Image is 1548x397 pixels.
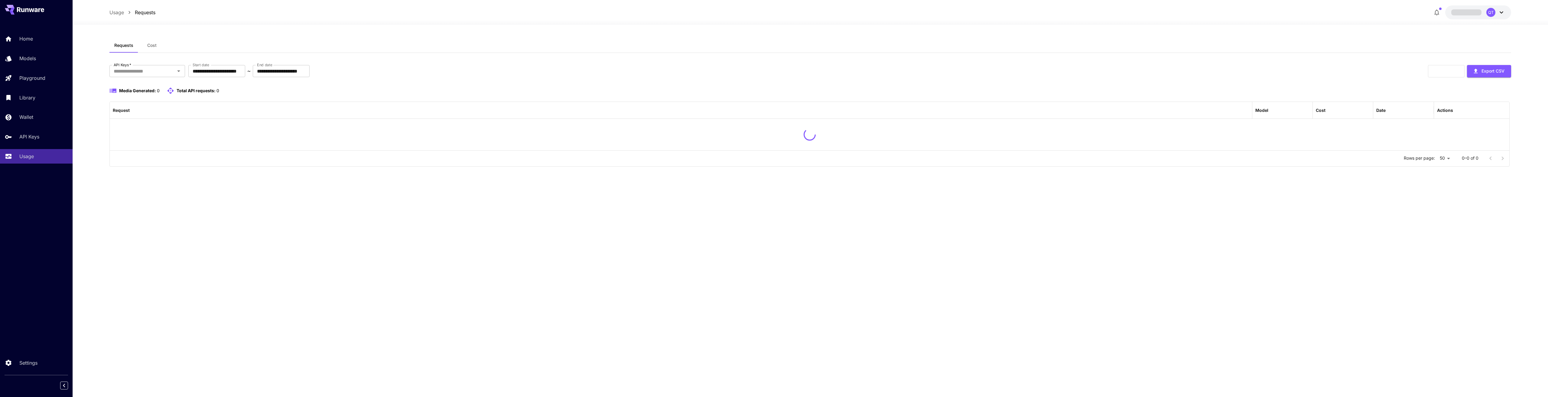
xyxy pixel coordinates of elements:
p: Wallet [19,113,33,121]
p: ~ [247,67,251,75]
p: Library [19,94,35,101]
nav: breadcrumb [109,9,155,16]
label: Start date [193,62,209,67]
label: API Keys [114,62,131,67]
div: 50 [1437,154,1452,163]
label: End date [257,62,272,67]
button: Export CSV [1467,65,1511,77]
div: QT [1486,8,1495,17]
div: Model [1255,108,1268,113]
div: Cost [1316,108,1325,113]
span: Total API requests: [177,88,216,93]
p: Usage [19,153,34,160]
a: Requests [135,9,155,16]
div: Collapse sidebar [65,380,73,391]
span: 0 [157,88,160,93]
a: Usage [109,9,124,16]
p: Models [19,55,36,62]
span: 0 [216,88,219,93]
div: Date [1376,108,1386,113]
p: Home [19,35,33,42]
span: Media Generated: [119,88,156,93]
div: Actions [1437,108,1453,113]
span: Cost [147,43,157,48]
p: 0–0 of 0 [1462,155,1478,161]
p: API Keys [19,133,39,140]
p: Playground [19,74,45,82]
span: Requests [114,43,133,48]
button: QT [1445,5,1511,19]
button: Open [174,67,183,75]
p: Settings [19,359,37,366]
div: Request [113,108,130,113]
p: Rows per page: [1404,155,1435,161]
button: Collapse sidebar [60,382,68,389]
